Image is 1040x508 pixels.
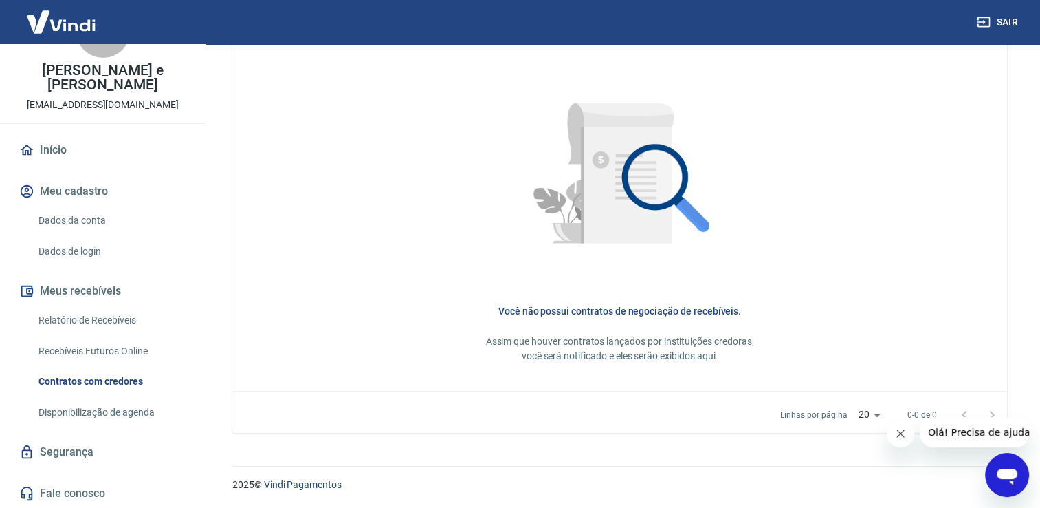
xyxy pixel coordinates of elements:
[33,237,189,266] a: Dados de login
[254,304,985,318] h6: Você não possui contratos de negociação de recebíveis.
[16,176,189,207] button: Meu cadastro
[264,479,342,490] a: Vindi Pagamentos
[852,405,885,425] div: 20
[907,409,937,421] p: 0-0 de 0
[27,98,179,112] p: [EMAIL_ADDRESS][DOMAIN_NAME]
[920,417,1029,447] iframe: Mensagem da empresa
[16,135,189,165] a: Início
[232,478,1007,492] p: 2025 ©
[780,409,847,421] p: Linhas por página
[16,1,106,43] img: Vindi
[486,336,754,361] span: Assim que houver contratos lançados por instituições credoras, você será notificado e eles serão ...
[887,420,914,447] iframe: Fechar mensagem
[33,399,189,427] a: Disponibilização de agenda
[16,276,189,306] button: Meus recebíveis
[33,337,189,366] a: Recebíveis Futuros Online
[8,10,115,21] span: Olá! Precisa de ajuda?
[33,306,189,335] a: Relatório de Recebíveis
[974,10,1024,35] button: Sair
[11,63,195,92] p: [PERSON_NAME] e [PERSON_NAME]
[33,207,189,235] a: Dados da conta
[985,453,1029,497] iframe: Botão para abrir a janela de mensagens
[16,437,189,467] a: Segurança
[499,57,740,299] img: Nenhum item encontrado
[33,368,189,396] a: Contratos com credores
